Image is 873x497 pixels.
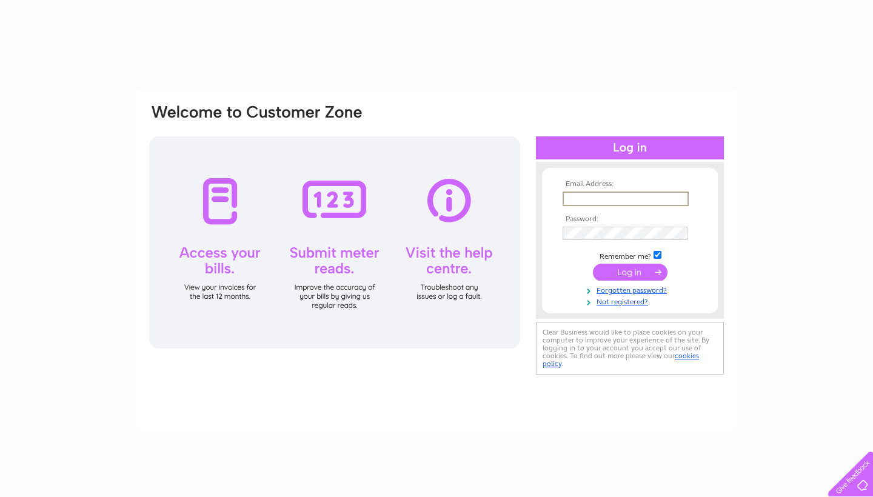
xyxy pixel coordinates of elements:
[560,249,700,261] td: Remember me?
[593,264,667,281] input: Submit
[560,180,700,188] th: Email Address:
[560,215,700,224] th: Password:
[563,295,700,307] a: Not registered?
[543,352,699,368] a: cookies policy
[563,284,700,295] a: Forgotten password?
[536,322,724,375] div: Clear Business would like to place cookies on your computer to improve your experience of the sit...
